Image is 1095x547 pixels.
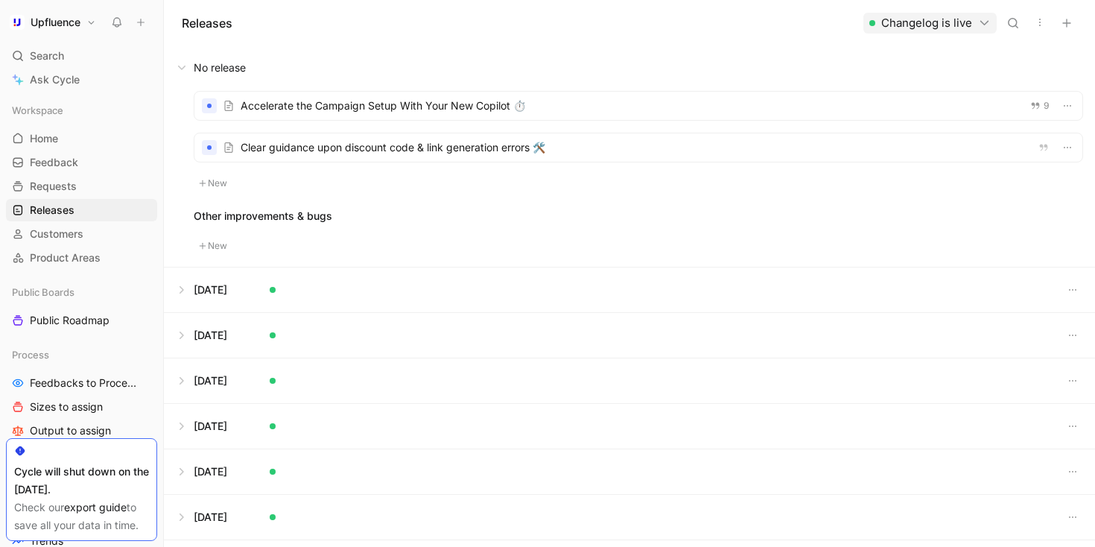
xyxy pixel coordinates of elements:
h1: Upfluence [31,16,80,29]
img: Upfluence [10,15,25,30]
a: Output to assign [6,420,157,442]
a: Releases [6,199,157,221]
span: Workspace [12,103,63,118]
div: Process [6,344,157,366]
span: Ask Cycle [30,71,80,89]
span: Product Areas [30,250,101,265]
span: Public Roadmap [30,313,110,328]
span: 9 [1044,101,1050,110]
span: Output to assign [30,423,111,438]
a: Product Areas [6,247,157,269]
a: Customers [6,223,157,245]
button: 9 [1027,98,1053,114]
div: Cycle will shut down on the [DATE]. [14,463,149,499]
span: Search [30,47,64,65]
a: Feedback [6,151,157,174]
a: Sizes to assign [6,396,157,418]
a: Public Roadmap [6,309,157,332]
button: New [194,237,232,255]
div: Check our to save all your data in time. [14,499,149,534]
span: Feedbacks to Process [30,376,136,391]
button: UpfluenceUpfluence [6,12,100,33]
span: Process [12,347,49,362]
span: Sizes to assign [30,399,103,414]
div: Other improvements & bugs [194,207,1083,225]
button: Changelog is live [863,13,997,34]
a: Ask Cycle [6,69,157,91]
a: Feedbacks to Process [6,372,157,394]
div: Public Boards [6,281,157,303]
span: Public Boards [12,285,74,300]
a: Requests [6,175,157,197]
h1: Releases [182,14,232,32]
span: Releases [30,203,74,218]
span: Feedback [30,155,78,170]
div: Public BoardsPublic Roadmap [6,281,157,332]
span: Requests [30,179,77,194]
span: Customers [30,227,83,241]
div: Search [6,45,157,67]
a: Home [6,127,157,150]
span: Home [30,131,58,146]
div: Workspace [6,99,157,121]
a: export guide [64,501,127,513]
button: New [194,174,232,192]
div: ProcessFeedbacks to ProcessSizes to assignOutput to assignBusiness Focus to assign [6,344,157,466]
